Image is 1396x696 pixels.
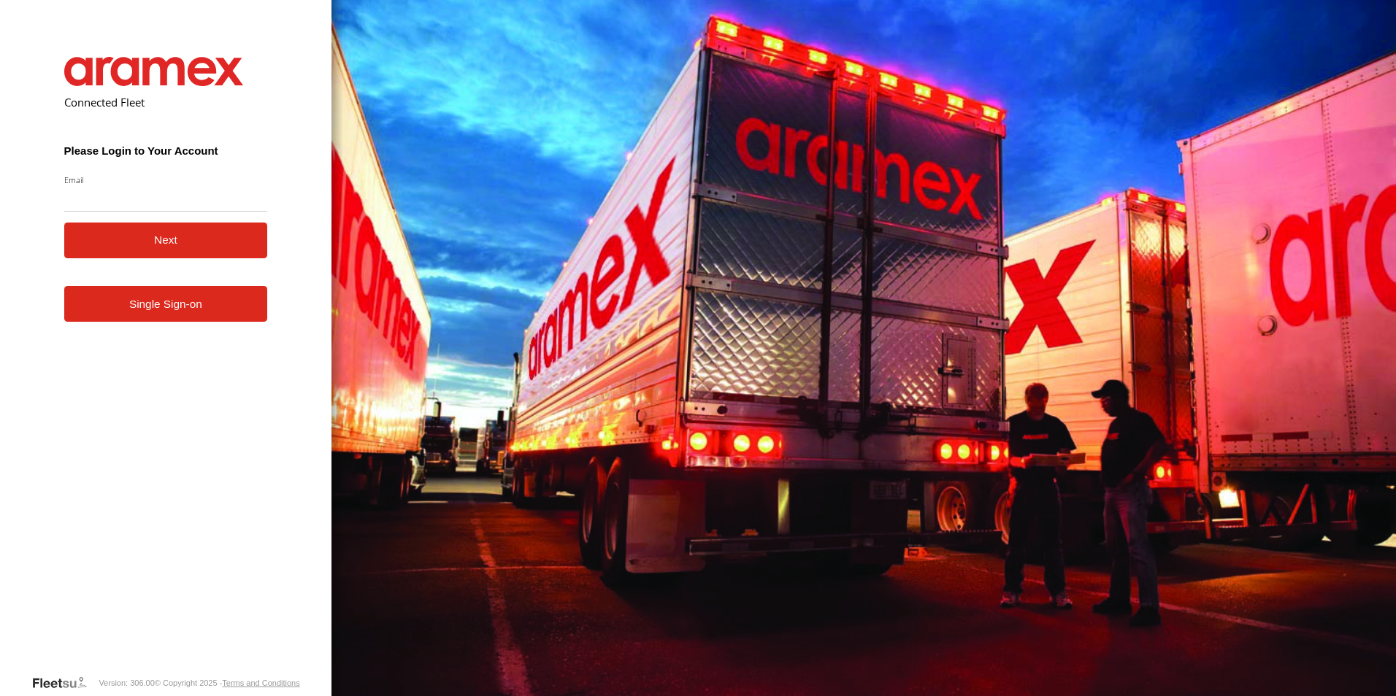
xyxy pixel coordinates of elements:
[64,286,268,322] a: Single Sign-on
[31,676,99,690] a: Visit our Website
[64,57,244,86] img: Aramex
[64,95,268,109] h2: Connected Fleet
[99,678,154,687] div: Version: 306.00
[64,223,268,258] button: Next
[64,144,268,157] h3: Please Login to Your Account
[64,174,268,185] label: Email
[155,678,300,687] div: © Copyright 2025 -
[222,678,299,687] a: Terms and Conditions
